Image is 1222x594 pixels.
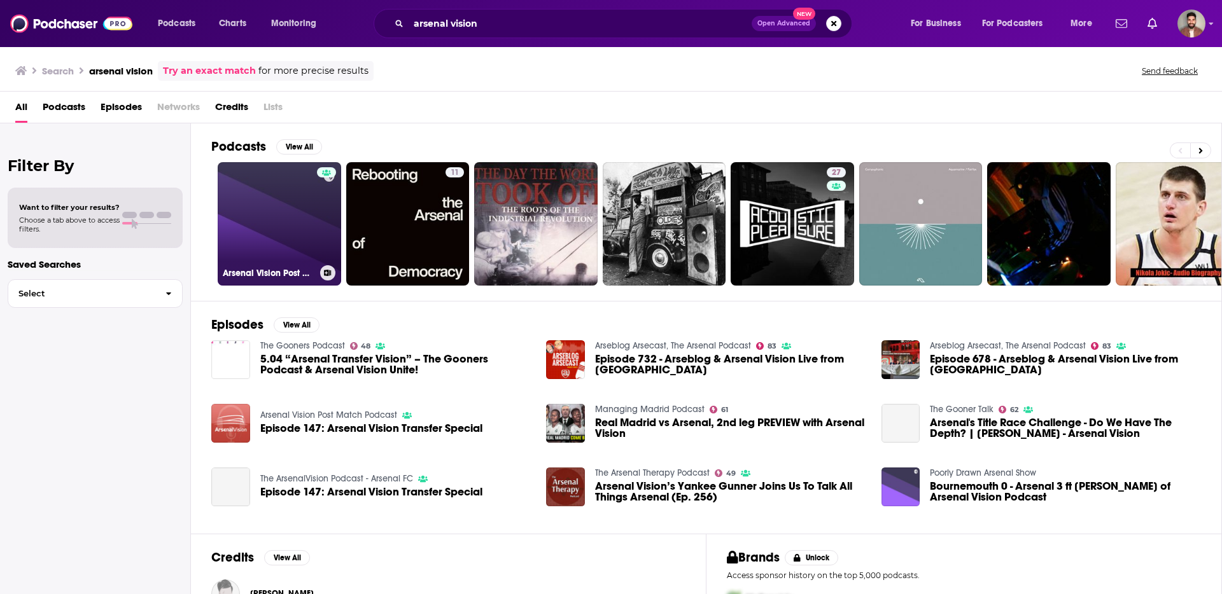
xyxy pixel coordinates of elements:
p: Saved Searches [8,258,183,270]
span: Select [8,289,155,298]
span: 83 [1102,343,1111,349]
img: Podchaser - Follow, Share and Rate Podcasts [10,11,132,36]
button: open menu [149,13,212,34]
h3: Search [42,65,74,77]
span: More [1071,15,1092,32]
span: For Podcasters [982,15,1043,32]
span: 49 [726,471,736,476]
a: Episode 147: Arsenal Vision Transfer Special [260,423,482,434]
img: Episode 678 - Arseblog & Arsenal Vision Live from Union Chapel [881,340,920,379]
span: 61 [721,407,728,413]
a: 27 [827,167,846,177]
input: Search podcasts, credits, & more... [409,13,752,34]
h2: Credits [211,549,254,565]
h2: Brands [727,549,780,565]
a: Episode 678 - Arseblog & Arsenal Vision Live from Union Chapel [930,354,1201,375]
a: 61 [710,406,728,413]
span: Lists [263,97,283,123]
button: View All [274,317,320,333]
a: Podcasts [43,97,85,123]
span: 62 [1010,407,1018,413]
a: Episode 147: Arsenal Vision Transfer Special [211,467,250,506]
a: Show notifications dropdown [1142,13,1162,34]
div: Search podcasts, credits, & more... [386,9,864,38]
span: 83 [768,343,776,349]
span: Logged in as calmonaghan [1177,10,1205,38]
h2: Filter By [8,156,183,175]
span: Charts [219,15,246,32]
span: Bournemouth 0 - Arsenal 3 ft [PERSON_NAME] of Arsenal Vision Podcast [930,481,1201,502]
img: Episode 147: Arsenal Vision Transfer Special [211,404,250,443]
button: open menu [1062,13,1108,34]
a: PodcastsView All [211,139,322,155]
a: 27 [731,162,854,286]
img: User Profile [1177,10,1205,38]
a: Try an exact match [163,64,256,78]
p: Access sponsor history on the top 5,000 podcasts. [727,570,1201,580]
button: open menu [974,13,1062,34]
a: Arseblog Arsecast, The Arsenal Podcast [930,340,1086,351]
a: Credits [215,97,248,123]
button: Send feedback [1138,66,1202,76]
button: Select [8,279,183,308]
span: Want to filter your results? [19,203,120,212]
a: 11 [446,167,464,177]
button: Show profile menu [1177,10,1205,38]
img: Bournemouth 0 - Arsenal 3 ft Clive of Arsenal Vision Podcast [881,467,920,506]
a: All [15,97,27,123]
img: Episode 732 - Arseblog & Arsenal Vision Live from Union Chapel [546,340,585,379]
a: Arsenal Vision Post Match Podcast [260,410,397,420]
span: Choose a tab above to access filters. [19,216,120,233]
span: Episode 678 - Arseblog & Arsenal Vision Live from [GEOGRAPHIC_DATA] [930,354,1201,375]
a: Arsenal Vision’s Yankee Gunner Joins Us To Talk All Things Arsenal (Ep. 256) [595,481,866,502]
a: 5.04 “Arsenal Transfer Vision” – The Gooners Podcast & Arsenal Vision Unite! [260,354,531,375]
a: Episode 732 - Arseblog & Arsenal Vision Live from Union Chapel [595,354,866,375]
a: 62 [999,406,1018,413]
span: for more precise results [258,64,369,78]
a: Show notifications dropdown [1111,13,1132,34]
span: New [793,8,816,20]
button: open menu [902,13,977,34]
a: CreditsView All [211,549,310,565]
span: Monitoring [271,15,316,32]
a: Poorly Drawn Arsenal Show [930,467,1036,478]
button: open menu [262,13,333,34]
span: Podcasts [158,15,195,32]
a: Real Madrid vs Arsenal, 2nd leg PREVIEW with Arsenal Vision [595,417,866,439]
img: 5.04 “Arsenal Transfer Vision” – The Gooners Podcast & Arsenal Vision Unite! [211,340,250,379]
span: For Business [911,15,961,32]
h2: Podcasts [211,139,266,155]
a: The ArsenalVision Podcast - Arsenal FC [260,473,413,484]
a: Bournemouth 0 - Arsenal 3 ft Clive of Arsenal Vision Podcast [930,481,1201,502]
span: Open Advanced [757,20,810,27]
span: Episode 732 - Arseblog & Arsenal Vision Live from [GEOGRAPHIC_DATA] [595,354,866,375]
a: 11 [346,162,470,286]
a: Arseblog Arsecast, The Arsenal Podcast [595,340,751,351]
a: Episode 147: Arsenal Vision Transfer Special [260,487,482,497]
a: Arsenal's Title Race Challenge - Do We Have The Depth? | Ft Elliot - Arsenal Vision [881,404,920,443]
a: 49 [715,469,736,477]
img: Arsenal Vision’s Yankee Gunner Joins Us To Talk All Things Arsenal (Ep. 256) [546,467,585,506]
a: Episodes [101,97,142,123]
img: Real Madrid vs Arsenal, 2nd leg PREVIEW with Arsenal Vision [546,404,585,443]
a: Arsenal's Title Race Challenge - Do We Have The Depth? | Ft Elliot - Arsenal Vision [930,417,1201,439]
a: 83 [1091,342,1111,350]
span: 48 [361,343,370,349]
button: Open AdvancedNew [752,16,816,31]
